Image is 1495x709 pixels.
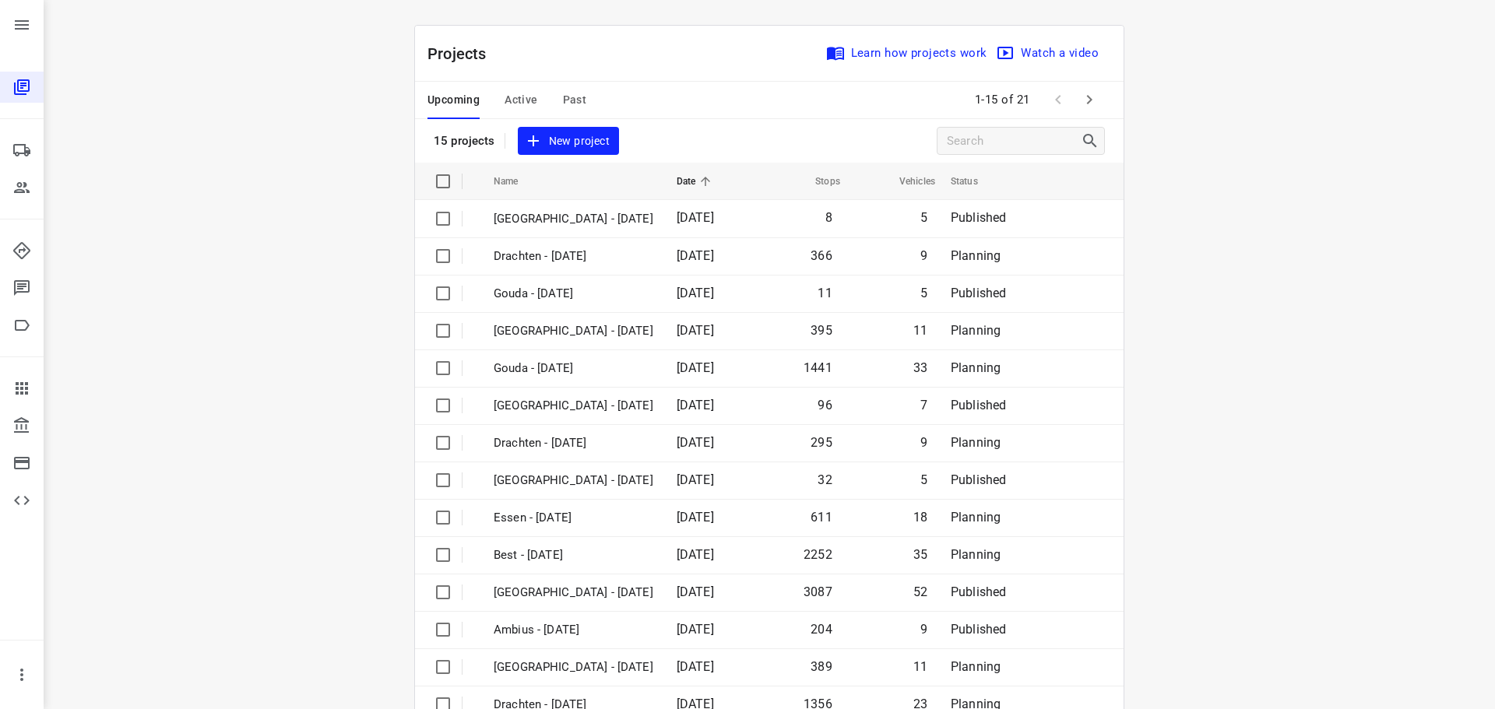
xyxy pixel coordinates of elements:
[494,322,653,340] p: Zwolle - Tuesday
[677,659,714,674] span: [DATE]
[913,360,927,375] span: 33
[951,547,1001,562] span: Planning
[920,472,927,487] span: 5
[677,210,714,225] span: [DATE]
[434,134,495,148] p: 15 projects
[818,398,832,412] span: 96
[494,658,653,676] p: Antwerpen - Monday
[1081,132,1104,150] div: Search
[677,360,714,375] span: [DATE]
[913,584,927,599] span: 52
[494,397,653,415] p: Gemeente Rotterdam - Tuesday
[951,510,1001,525] span: Planning
[1043,84,1074,115] span: Previous Page
[494,360,653,377] p: Gouda - Tuesday
[677,584,714,599] span: [DATE]
[563,90,587,110] span: Past
[677,286,714,300] span: [DATE]
[494,472,653,490] p: Gemeente Rotterdam - Monday
[951,323,1001,338] span: Planning
[818,286,832,300] span: 11
[947,129,1081,153] input: Search projects
[811,435,832,450] span: 295
[677,622,714,637] span: [DATE]
[951,472,1007,487] span: Published
[677,398,714,412] span: [DATE]
[494,509,653,527] p: Essen - Monday
[494,584,653,602] p: Zwolle - Monday
[677,172,716,191] span: Date
[811,622,832,637] span: 204
[879,172,935,191] span: Vehicles
[951,435,1001,450] span: Planning
[951,360,1001,375] span: Planning
[825,210,832,225] span: 8
[804,360,832,375] span: 1441
[913,659,927,674] span: 11
[1074,84,1105,115] span: Next Page
[518,127,619,156] button: New project
[494,210,653,228] p: [GEOGRAPHIC_DATA] - [DATE]
[811,323,832,338] span: 395
[969,83,1036,117] span: 1-15 of 21
[951,248,1001,263] span: Planning
[494,434,653,452] p: Drachten - Tuesday
[951,172,998,191] span: Status
[494,172,539,191] span: Name
[804,584,832,599] span: 3087
[494,546,653,564] p: Best - Monday
[920,398,927,412] span: 7
[951,584,1007,599] span: Published
[505,90,537,110] span: Active
[494,285,653,303] p: Gouda - Wednesday
[811,510,832,525] span: 611
[818,472,832,487] span: 32
[951,210,1007,225] span: Published
[920,210,927,225] span: 5
[920,435,927,450] span: 9
[811,248,832,263] span: 366
[494,247,653,265] p: Drachten - Wednesday
[804,547,832,562] span: 2252
[920,248,927,263] span: 9
[811,659,832,674] span: 389
[677,248,714,263] span: [DATE]
[677,323,714,338] span: [DATE]
[494,621,653,639] p: Ambius - Monday
[920,622,927,637] span: 9
[677,472,714,487] span: [DATE]
[951,398,1007,412] span: Published
[795,172,840,191] span: Stops
[677,435,714,450] span: [DATE]
[913,323,927,338] span: 11
[427,90,480,110] span: Upcoming
[913,547,927,562] span: 35
[677,510,714,525] span: [DATE]
[951,622,1007,637] span: Published
[427,42,499,65] p: Projects
[951,286,1007,300] span: Published
[527,132,610,151] span: New project
[920,286,927,300] span: 5
[677,547,714,562] span: [DATE]
[951,659,1001,674] span: Planning
[913,510,927,525] span: 18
